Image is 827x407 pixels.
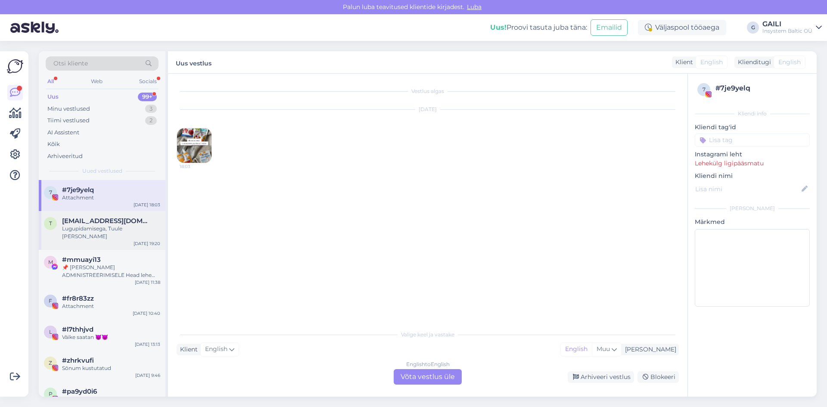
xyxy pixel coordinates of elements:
[490,23,507,31] b: Uus!
[177,106,679,113] div: [DATE]
[62,186,94,194] span: #7je9yelq
[47,128,79,137] div: AI Assistent
[138,93,157,101] div: 99+
[695,150,810,159] p: Instagrami leht
[177,87,679,95] div: Vestlus algas
[62,364,160,372] div: Sõnum kustutatud
[62,326,93,333] span: #l7thhjvd
[591,19,628,36] button: Emailid
[568,371,634,383] div: Arhiveeri vestlus
[135,341,160,348] div: [DATE] 13:13
[49,329,52,335] span: l
[82,167,122,175] span: Uued vestlused
[62,295,94,302] span: #fr8r83zz
[47,116,90,125] div: Tiimi vestlused
[762,21,822,34] a: GAILIInsystem Baltic OÜ
[89,76,104,87] div: Web
[695,110,810,118] div: Kliendi info
[637,371,679,383] div: Blokeeri
[62,217,152,225] span: tuulesireli@gmail.com
[133,310,160,317] div: [DATE] 10:40
[176,56,211,68] label: Uus vestlus
[734,58,771,67] div: Klienditugi
[46,76,56,87] div: All
[47,140,60,149] div: Kõik
[762,21,812,28] div: GAILI
[177,331,679,339] div: Valige keel ja vastake
[695,134,810,146] input: Lisa tag
[134,202,160,208] div: [DATE] 18:03
[394,369,462,385] div: Võta vestlus üle
[597,345,610,353] span: Muu
[62,256,101,264] span: #mmuayi13
[177,128,211,163] img: attachment
[134,240,160,247] div: [DATE] 19:20
[62,225,160,240] div: Lugupidamisega, Tuule [PERSON_NAME]
[695,217,810,227] p: Märkmed
[145,105,157,113] div: 3
[561,343,592,356] div: English
[7,58,23,75] img: Askly Logo
[49,391,53,397] span: p
[762,28,812,34] div: Insystem Baltic OÜ
[47,105,90,113] div: Minu vestlused
[695,123,810,132] p: Kliendi tag'id
[695,205,810,212] div: [PERSON_NAME]
[62,264,160,279] div: 📌 [PERSON_NAME] ADMINISTREERIMISELE Head lehe administraatorid Regulaarse ülevaatuse ja hindamise...
[778,58,801,67] span: English
[695,159,810,168] p: Lehekülg ligipääsmatu
[695,171,810,180] p: Kliendi nimi
[464,3,484,11] span: Luba
[622,345,676,354] div: [PERSON_NAME]
[137,76,159,87] div: Socials
[49,189,52,196] span: 7
[49,220,52,227] span: t
[53,59,88,68] span: Otsi kliente
[47,152,83,161] div: Arhiveeritud
[135,279,160,286] div: [DATE] 11:38
[62,388,97,395] span: #pa9yd0i6
[62,357,94,364] span: #zhrkvufi
[62,395,160,403] div: Attachment
[62,302,160,310] div: Attachment
[48,259,53,265] span: m
[700,58,723,67] span: English
[490,22,587,33] div: Proovi tasuta juba täna:
[672,58,693,67] div: Klient
[695,184,800,194] input: Lisa nimi
[49,360,52,366] span: z
[638,20,726,35] div: Väljaspool tööaega
[62,194,160,202] div: Attachment
[145,116,157,125] div: 2
[49,298,52,304] span: f
[715,83,807,93] div: # 7je9yelq
[47,93,59,101] div: Uus
[180,163,212,170] span: 18:03
[703,86,706,93] span: 7
[406,360,450,368] div: English to English
[205,345,227,354] span: English
[747,22,759,34] div: G
[62,333,160,341] div: Väike saatan 😈😈
[135,372,160,379] div: [DATE] 9:46
[177,345,198,354] div: Klient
